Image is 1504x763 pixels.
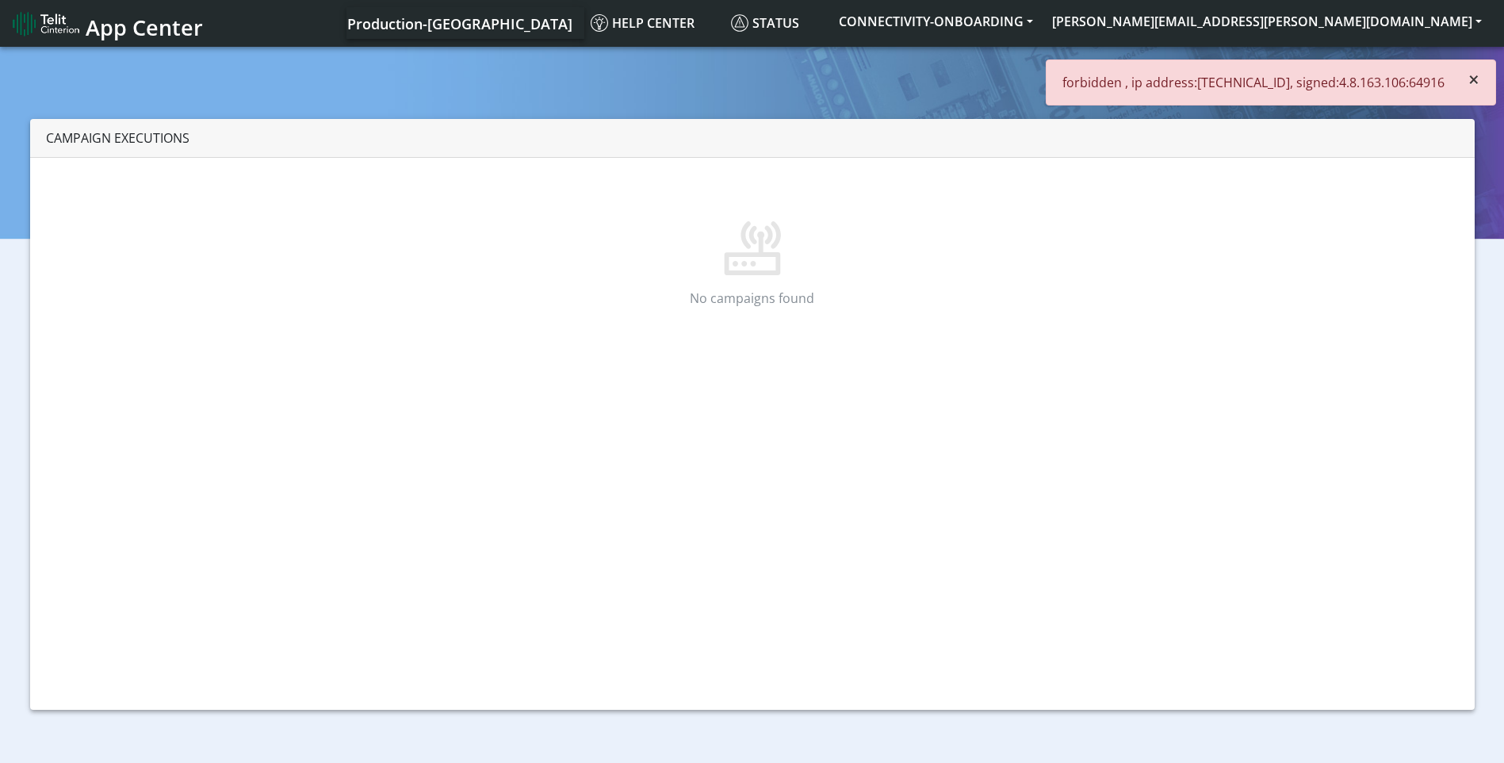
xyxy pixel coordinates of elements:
img: No more campaigns found [702,174,803,276]
span: Help center [591,14,695,32]
img: logo-telit-cinterion-gw-new.png [13,11,79,36]
span: Production-[GEOGRAPHIC_DATA] [347,14,572,33]
p: No campaigns found [73,289,1431,308]
button: CONNECTIVITY-ONBOARDING [829,7,1043,36]
a: Status [725,7,829,39]
button: Close [1452,60,1495,98]
a: Your current platform instance [346,7,572,39]
img: knowledge.svg [591,14,608,32]
img: status.svg [731,14,748,32]
div: Campaign Executions [30,119,1475,158]
button: [PERSON_NAME][EMAIL_ADDRESS][PERSON_NAME][DOMAIN_NAME] [1043,7,1491,36]
span: Status [731,14,799,32]
p: forbidden , ip address:[TECHNICAL_ID], signed:4.8.163.106:64916 [1062,73,1445,92]
a: App Center [13,6,201,40]
span: × [1468,66,1479,92]
a: Help center [584,7,725,39]
span: App Center [86,13,203,42]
